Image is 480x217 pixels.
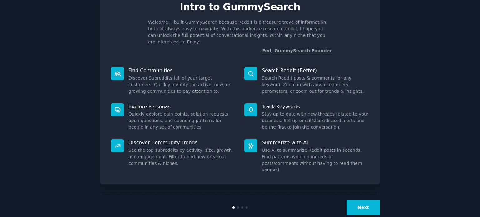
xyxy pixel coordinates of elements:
dd: Discover Subreddits full of your target customers. Quickly identify the active, new, or growing c... [128,75,236,95]
a: Fed, GummySearch Founder [262,48,332,53]
dd: Search Reddit posts & comments for any keyword. Zoom in with advanced query parameters, or zoom o... [262,75,369,95]
p: Find Communities [128,67,236,74]
dd: Quickly explore pain points, solution requests, open questions, and spending patterns for people ... [128,111,236,131]
dd: Stay up to date with new threads related to your business. Set up email/slack/discord alerts and ... [262,111,369,131]
button: Next [347,200,380,215]
p: Summarize with AI [262,139,369,146]
dd: Use AI to summarize Reddit posts in seconds. Find patterns within hundreds of posts/comments with... [262,147,369,173]
p: Intro to GummySearch [107,2,373,12]
div: - [261,47,332,54]
p: Welcome! I built GummySearch because Reddit is a treasure trove of information, but not always ea... [148,19,332,45]
p: Discover Community Trends [128,139,236,146]
dd: See the top subreddits by activity, size, growth, and engagement. Filter to find new breakout com... [128,147,236,167]
p: Track Keywords [262,103,369,110]
p: Search Reddit (Better) [262,67,369,74]
p: Explore Personas [128,103,236,110]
